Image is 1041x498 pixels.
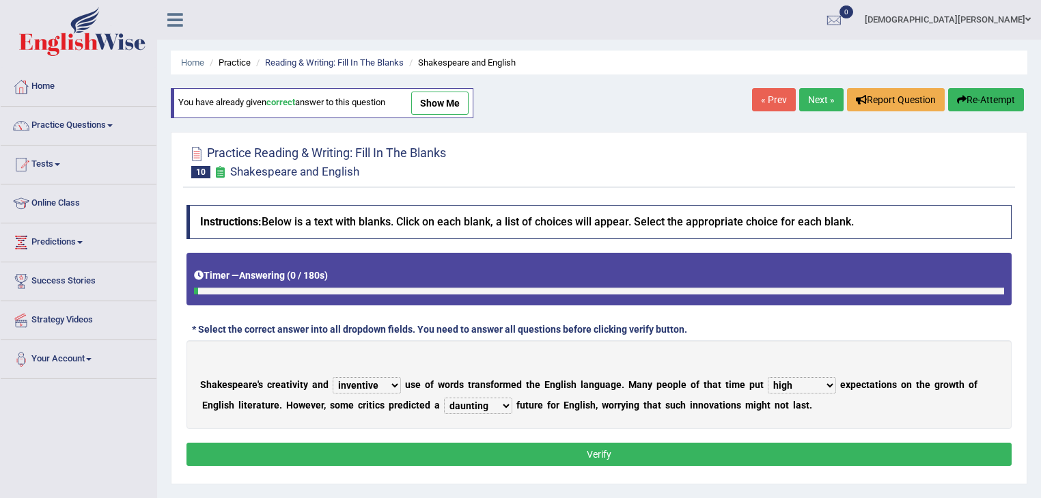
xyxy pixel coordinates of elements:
[1,107,156,141] a: Practice Questions
[667,379,673,390] b: o
[299,400,305,411] b: w
[222,379,227,390] b: e
[272,379,275,390] b: r
[389,400,394,411] b: p
[217,379,222,390] b: k
[290,270,324,281] b: 0 / 180s
[480,379,486,390] b: n
[398,400,403,411] b: e
[229,400,234,411] b: h
[596,400,598,411] b: ,
[793,400,796,411] b: l
[186,205,1012,239] h4: Below is a text with blanks. Click on each blank, a list of choices will appear. Select the appro...
[634,400,639,411] b: g
[544,379,550,390] b: E
[411,379,415,390] b: s
[330,400,335,411] b: s
[673,379,678,390] b: p
[247,400,253,411] b: e
[594,379,600,390] b: g
[729,379,732,390] b: i
[753,400,756,411] b: i
[696,379,699,390] b: f
[516,379,522,390] b: d
[243,379,249,390] b: a
[490,379,494,390] b: f
[609,400,614,411] b: o
[430,379,434,390] b: f
[1,340,156,374] a: Your Account
[200,215,262,228] b: Instructions:
[881,379,887,390] b: o
[698,400,704,411] b: n
[571,379,577,390] b: h
[232,379,238,390] b: p
[948,88,1024,111] button: Re-Attempt
[425,379,430,390] b: o
[590,400,596,411] b: h
[756,400,762,411] b: g
[380,400,385,411] b: s
[534,400,538,411] b: r
[363,400,366,411] b: r
[324,400,326,411] b: ,
[475,379,480,390] b: a
[281,379,286,390] b: a
[238,379,243,390] b: e
[583,400,585,411] b: i
[569,400,574,411] b: n
[450,379,454,390] b: r
[704,400,709,411] b: o
[411,400,416,411] b: c
[267,379,272,390] b: c
[622,379,624,390] b: .
[799,88,844,111] a: Next »
[348,400,354,411] b: e
[335,400,340,411] b: o
[583,379,589,390] b: a
[704,379,707,390] b: t
[438,379,445,390] b: w
[762,400,767,411] b: h
[556,400,559,411] b: r
[194,271,328,281] h5: Timer —
[516,400,520,411] b: f
[244,400,247,411] b: t
[265,57,404,68] a: Reading & Writing: Fill In The Blanks
[529,400,534,411] b: u
[839,5,853,18] span: 0
[916,379,919,390] b: t
[547,400,551,411] b: f
[375,400,380,411] b: c
[749,379,755,390] b: p
[740,379,745,390] b: e
[647,400,652,411] b: h
[564,400,569,411] b: E
[303,379,308,390] b: y
[403,400,408,411] b: d
[870,379,875,390] b: a
[372,400,375,411] b: i
[906,379,912,390] b: n
[725,400,731,411] b: o
[850,379,856,390] b: p
[408,400,411,411] b: i
[693,400,698,411] b: n
[318,379,323,390] b: n
[580,400,583,411] b: l
[258,379,263,390] b: s
[786,400,789,411] b: t
[892,379,897,390] b: s
[637,379,642,390] b: a
[535,379,540,390] b: e
[494,379,499,390] b: o
[732,379,740,390] b: m
[286,379,290,390] b: t
[213,165,227,179] small: Exam occurring question
[581,379,583,390] b: l
[323,379,329,390] b: d
[290,379,292,390] b: i
[709,400,714,411] b: v
[340,400,348,411] b: m
[358,400,363,411] b: c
